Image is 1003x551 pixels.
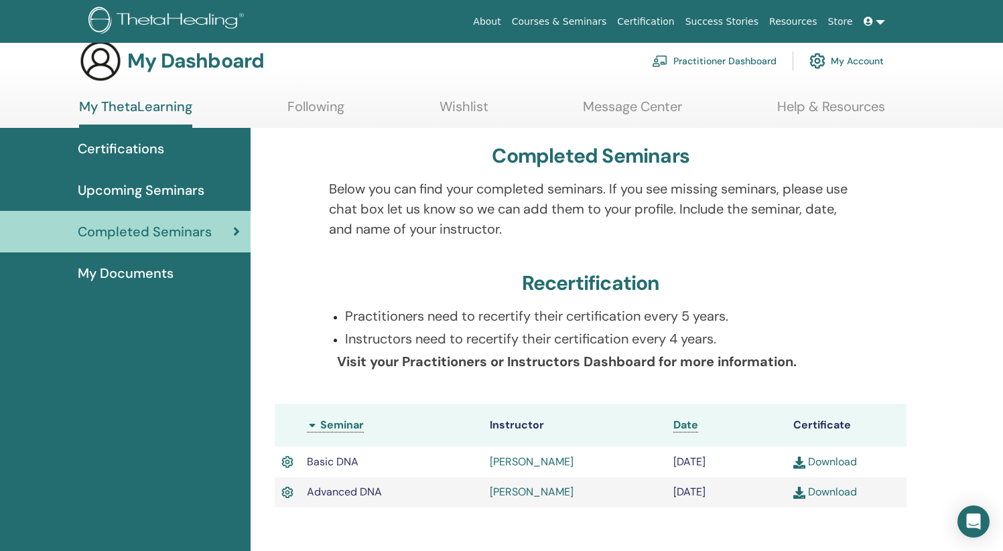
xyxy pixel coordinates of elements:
span: My Documents [78,263,174,283]
h3: My Dashboard [127,49,264,73]
a: Wishlist [440,98,488,125]
img: download.svg [793,457,805,469]
img: chalkboard-teacher.svg [652,55,668,67]
th: Certificate [787,404,907,447]
p: Instructors need to recertify their certification every 4 years. [345,329,852,349]
a: Message Center [583,98,682,125]
a: Download [793,455,857,469]
a: Store [823,9,858,34]
a: My ThetaLearning [79,98,192,128]
img: cog.svg [809,50,825,72]
a: Resources [764,9,823,34]
img: Active Certificate [281,453,293,470]
img: download.svg [793,487,805,499]
a: Courses & Seminars [507,9,612,34]
a: Following [287,98,344,125]
span: Date [673,418,698,432]
img: logo.png [88,7,249,37]
a: Date [673,418,698,432]
span: Basic DNA [307,455,358,469]
h3: Completed Seminars [492,144,689,168]
td: [DATE] [667,447,787,477]
a: Practitioner Dashboard [652,46,777,76]
img: generic-user-icon.jpg [79,40,122,82]
a: About [468,9,506,34]
td: [DATE] [667,477,787,508]
div: Open Intercom Messenger [957,505,990,538]
p: Below you can find your completed seminars. If you see missing seminars, please use chat box let ... [329,179,852,239]
h3: Recertification [522,271,660,295]
span: Advanced DNA [307,485,382,499]
a: Download [793,485,857,499]
span: Upcoming Seminars [78,180,204,200]
th: Instructor [483,404,666,447]
a: Help & Resources [777,98,885,125]
p: Practitioners need to recertify their certification every 5 years. [345,306,852,326]
b: Visit your Practitioners or Instructors Dashboard for more information. [337,353,797,370]
a: [PERSON_NAME] [490,485,574,499]
span: Completed Seminars [78,222,212,242]
img: Active Certificate [281,484,293,501]
a: Success Stories [680,9,764,34]
span: Certifications [78,139,164,159]
a: [PERSON_NAME] [490,455,574,469]
a: Certification [612,9,679,34]
a: My Account [809,46,884,76]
